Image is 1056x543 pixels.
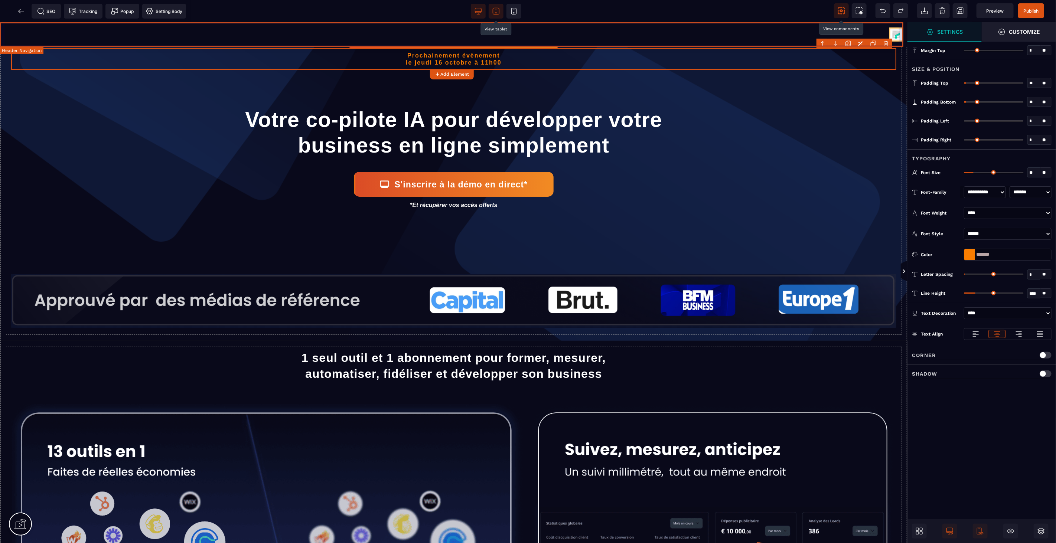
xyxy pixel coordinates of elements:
[917,3,932,18] span: Open Import Webpage
[489,4,503,19] span: View tablet
[987,8,1004,14] span: Preview
[876,3,890,18] span: Undo
[921,271,953,277] span: Letter Spacing
[146,7,182,15] span: Setting Body
[1009,29,1040,35] strong: Customize
[921,137,951,143] span: Padding Right
[907,149,1056,163] div: Typography
[977,3,1014,18] span: Preview
[953,3,968,18] span: Save
[142,4,186,19] span: Favicon
[1003,524,1018,539] span: Cmd Hidden Block
[37,7,56,15] span: SEO
[921,189,960,196] div: Font-Family
[921,251,960,258] div: Color
[354,150,554,174] button: S'inscrire à la démo en direct*
[834,3,849,18] span: View components
[14,4,29,19] span: Back
[506,4,521,19] span: View mobile
[890,6,903,19] img: svg+xml;base64,PHN2ZyB4bWxucz0iaHR0cDovL3d3dy53My5vcmcvMjAwMC9zdmciIHdpZHRoPSIxMDAiIHZpZXdCb3g9Ij...
[921,48,945,53] span: Margin Top
[982,22,1056,42] span: Open Style Manager
[907,261,915,283] span: Toggle Views
[907,60,1056,73] div: Size & Position
[11,81,896,139] h1: Votre co-pilote IA pour développer votre business en ligne simplement
[921,209,960,217] div: Font Weight
[938,29,963,35] strong: Settings
[893,3,908,18] span: Redo
[1034,524,1049,539] span: Open Sub Layers
[111,7,134,15] span: Popup
[921,290,945,296] span: Line Height
[32,4,61,19] span: Seo meta data
[921,170,941,176] span: Font Size
[912,369,937,378] p: Shadow
[1018,3,1044,18] span: Save
[69,7,97,15] span: Tracking
[921,99,956,105] span: Padding Bottom
[912,351,936,360] p: Corner
[11,252,896,306] img: 6ac7edd868552ea4cac3a134bbc25cc8_cedcaeaed21095557c16483233e6a24a_Capture_d%E2%80%99e%CC%81cran_2...
[907,22,982,42] span: Open Style Manager
[64,4,102,19] span: Tracking code
[973,524,988,539] span: Is Show Mobile
[921,80,948,86] span: Padding Top
[921,310,960,317] div: Text Decoration
[441,72,469,77] strong: Add Element
[430,69,474,79] button: Add Element
[1024,8,1039,14] span: Publish
[921,118,949,124] span: Padding Left
[410,180,497,186] i: *Et récupérer vos accès offerts
[921,230,960,238] div: Font Style
[912,524,927,539] span: Open Blocks
[942,524,957,539] span: Is Show Desktop
[935,3,950,18] span: Clear
[852,3,867,18] span: Screenshot
[912,330,943,338] p: Text Align
[11,324,896,363] h1: 1 seul outil et 1 abonnement pour former, mesurer, automatiser, fidéliser et développer son business
[105,4,139,19] span: Create Alert Modal
[471,4,486,19] span: View desktop
[11,26,896,48] h2: Prochainement évènement le jeudi 16 octobre à 11h00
